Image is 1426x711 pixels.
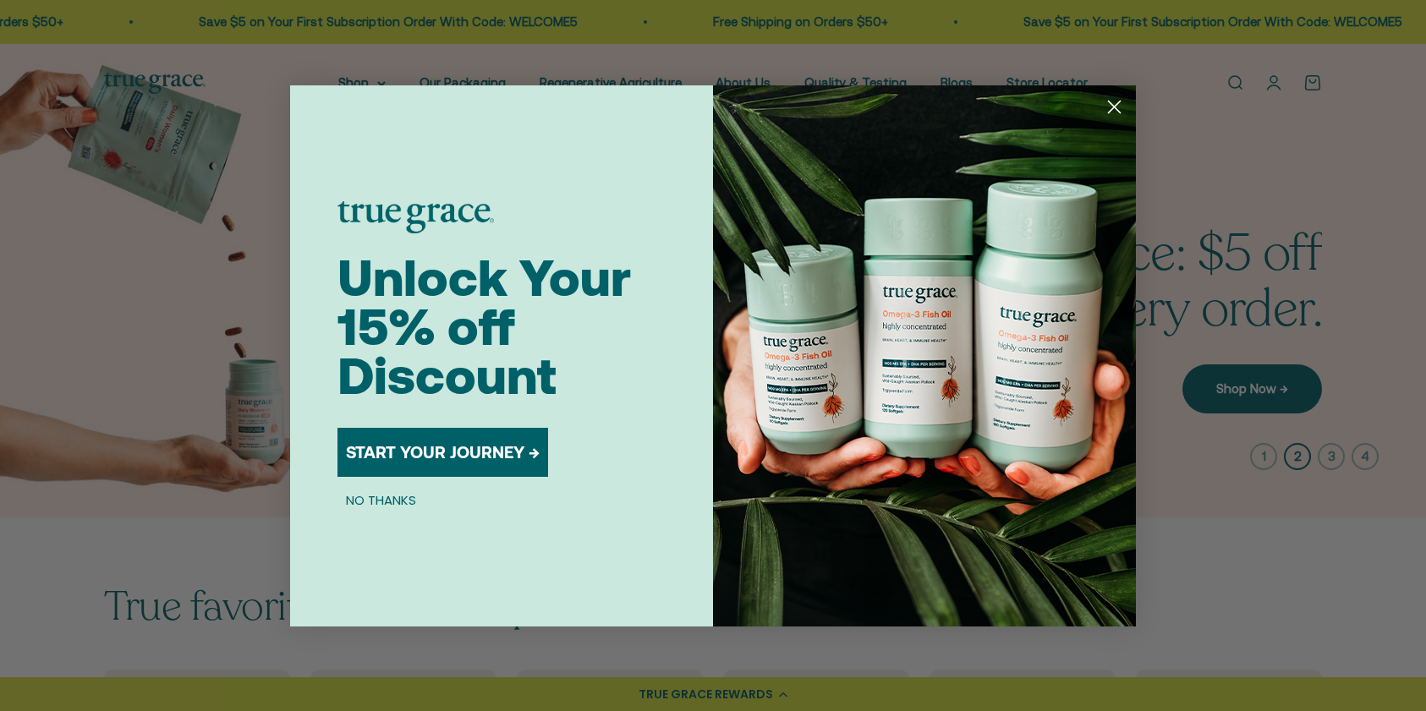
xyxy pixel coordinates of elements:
[337,201,494,233] img: logo placeholder
[337,490,425,511] button: NO THANKS
[1100,92,1129,122] button: Close dialog
[713,85,1136,626] img: 098727d5-50f8-4f9b-9554-844bb8da1403.jpeg
[337,249,631,405] span: Unlock Your 15% off Discount
[337,428,548,477] button: START YOUR JOURNEY →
